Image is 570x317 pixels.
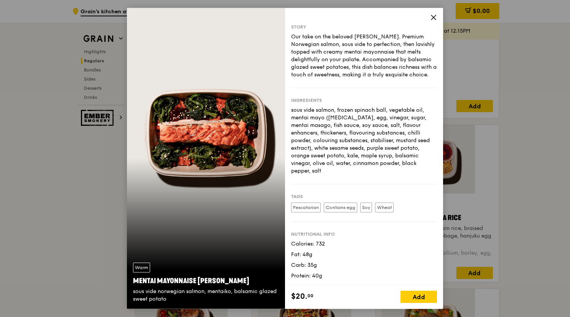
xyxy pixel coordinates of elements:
label: Wheat [375,203,394,212]
div: Tags [291,193,437,200]
div: Carb: 35g [291,262,437,269]
div: Add [401,291,437,303]
div: Protein: 40g [291,272,437,280]
div: sous vide salmon, frozen spinach ball, vegetable oil, mentai mayo ([MEDICAL_DATA], egg, vinegar, ... [291,106,437,175]
div: Calories: 732 [291,240,437,248]
div: Our take on the beloved [PERSON_NAME]. Premium Norwegian salmon, sous vide to perfection, then la... [291,33,437,79]
div: Ingredients [291,97,437,103]
div: Mentai Mayonnaise [PERSON_NAME] [133,276,279,286]
label: Pescatarian [291,203,321,212]
div: sous vide norwegian salmon, mentaiko, balsamic glazed sweet potato [133,288,279,303]
span: $20. [291,291,307,302]
span: 00 [307,293,313,299]
label: Contains egg [324,203,357,212]
label: Soy [360,203,372,212]
div: Story [291,24,437,30]
div: Warm [133,263,150,273]
div: Fat: 48g [291,251,437,258]
div: Nutritional info [291,231,437,237]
